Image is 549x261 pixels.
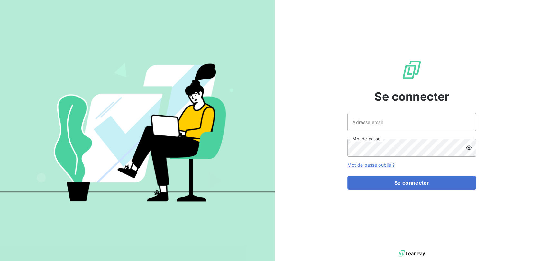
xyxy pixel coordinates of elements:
[347,162,395,168] a: Mot de passe oublié ?
[398,249,425,258] img: logo
[401,60,422,80] img: Logo LeanPay
[347,113,476,131] input: placeholder
[347,176,476,190] button: Se connecter
[374,88,449,105] span: Se connecter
